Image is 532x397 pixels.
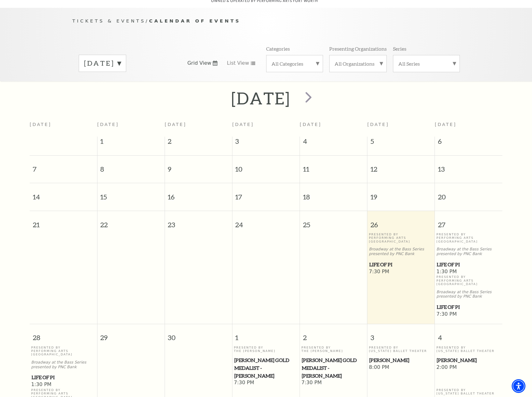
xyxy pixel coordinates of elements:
[266,45,290,52] p: Categories
[97,183,165,205] span: 15
[436,275,501,286] p: Presented By Performing Arts [GEOGRAPHIC_DATA]
[30,211,97,233] span: 21
[227,60,249,67] span: List View
[329,45,387,52] p: Presenting Organizations
[165,324,232,346] span: 30
[234,356,298,379] span: [PERSON_NAME] Gold Medalist - [PERSON_NAME]
[32,374,95,381] span: Life of Pi
[369,233,433,243] p: Presented By Performing Arts [GEOGRAPHIC_DATA]
[97,324,165,346] span: 29
[398,60,455,67] label: All Series
[435,137,502,149] span: 6
[30,183,97,205] span: 14
[436,388,501,395] p: Presented By [US_STATE] Ballet Theater
[165,137,232,149] span: 2
[435,211,502,233] span: 27
[72,17,460,25] p: /
[97,211,165,233] span: 22
[300,183,367,205] span: 18
[84,58,121,68] label: [DATE]
[300,211,367,233] span: 25
[369,356,433,364] span: [PERSON_NAME]
[435,324,502,346] span: 4
[97,156,165,177] span: 8
[436,233,501,243] p: Presented By Performing Arts [GEOGRAPHIC_DATA]
[437,356,500,364] span: [PERSON_NAME]
[300,137,367,149] span: 4
[367,211,435,233] span: 26
[367,156,435,177] span: 12
[369,247,433,256] p: Broadway at the Bass Series presented by PNC Bank
[165,183,232,205] span: 16
[31,360,96,369] p: Broadway at the Bass Series presented by PNC Bank
[300,156,367,177] span: 11
[367,122,389,127] span: [DATE]
[436,364,501,371] span: 2:00 PM
[232,211,300,233] span: 24
[187,60,211,67] span: Grid View
[367,183,435,205] span: 19
[335,60,381,67] label: All Organizations
[97,137,165,149] span: 1
[301,379,366,386] span: 7:30 PM
[436,346,501,353] p: Presented By [US_STATE] Ballet Theater
[232,156,300,177] span: 10
[72,18,146,23] span: Tickets & Events
[435,183,502,205] span: 20
[165,211,232,233] span: 23
[231,88,290,108] h2: [DATE]
[271,60,318,67] label: All Categories
[435,156,502,177] span: 13
[232,183,300,205] span: 17
[300,324,367,346] span: 2
[165,122,186,127] span: [DATE]
[30,324,97,346] span: 28
[512,379,525,393] div: Accessibility Menu
[300,122,322,127] span: [DATE]
[301,346,366,353] p: Presented By The [PERSON_NAME]
[31,381,96,388] span: 1:30 PM
[369,261,433,269] span: Life of Pi
[367,137,435,149] span: 5
[302,356,365,379] span: [PERSON_NAME] Gold Medalist - [PERSON_NAME]
[369,346,433,353] p: Presented By [US_STATE] Ballet Theater
[436,311,501,318] span: 7:30 PM
[234,379,298,386] span: 7:30 PM
[232,137,300,149] span: 3
[234,346,298,353] p: Presented By The [PERSON_NAME]
[30,156,97,177] span: 7
[369,364,433,371] span: 8:00 PM
[149,18,241,23] span: Calendar of Events
[393,45,406,52] p: Series
[435,122,457,127] span: [DATE]
[232,324,300,346] span: 1
[437,261,500,269] span: Life of Pi
[436,290,501,299] p: Broadway at the Bass Series presented by PNC Bank
[436,247,501,256] p: Broadway at the Bass Series presented by PNC Bank
[437,303,500,311] span: Life of Pi
[30,118,97,137] th: [DATE]
[97,122,119,127] span: [DATE]
[436,269,501,275] span: 1:30 PM
[296,87,319,109] button: next
[232,122,254,127] span: [DATE]
[369,269,433,275] span: 7:30 PM
[367,324,435,346] span: 3
[165,156,232,177] span: 9
[31,346,96,356] p: Presented By Performing Arts [GEOGRAPHIC_DATA]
